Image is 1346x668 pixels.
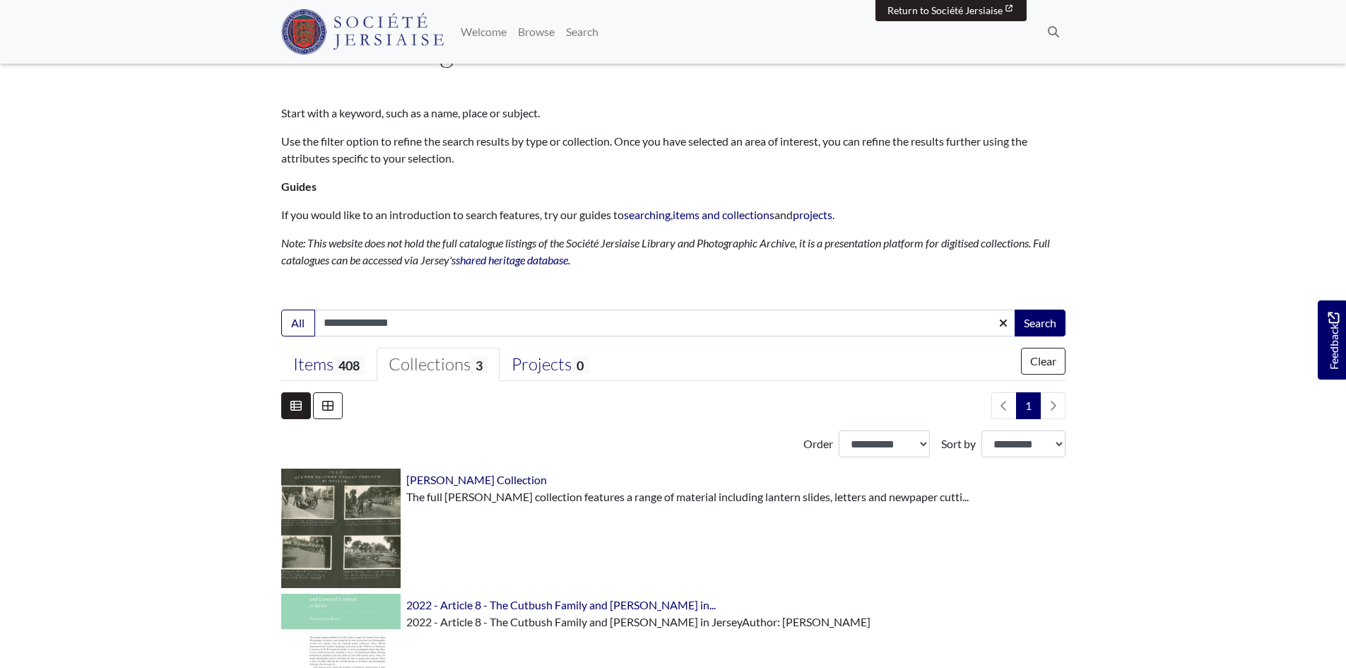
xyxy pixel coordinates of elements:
[1021,348,1065,375] button: Clear
[941,435,976,452] label: Sort by
[406,598,716,611] a: 2022 - Article 8 - The Cutbush Family and [PERSON_NAME] in...
[281,206,1065,223] p: If you would like to an introduction to search features, try our guides to , and .
[281,310,315,336] button: All
[1016,392,1041,419] span: Goto page 1
[673,208,774,221] a: items and collections
[281,105,1065,122] p: Start with a keyword, such as a name, place or subject.
[991,392,1017,419] li: Previous page
[986,392,1065,419] nav: pagination
[1325,312,1342,370] span: Feedback
[281,469,401,588] img: Leonard Cutbush Collection
[471,356,488,375] span: 3
[406,490,969,503] span: The full [PERSON_NAME] collection features a range of material including lantern slides, letters ...
[281,180,317,193] strong: Guides
[293,354,365,375] div: Items
[803,435,833,452] label: Order
[1318,300,1346,380] a: Would you like to provide feedback?
[281,236,1050,266] em: Note: This website does not hold the full catalogue listings of the Société Jersiaise Library and...
[389,354,488,375] div: Collections
[333,356,365,375] span: 408
[624,208,671,221] a: searching
[887,4,1003,16] span: Return to Société Jersiaise
[281,9,444,54] img: Société Jersiaise
[560,18,604,46] a: Search
[1015,310,1065,336] button: Search
[406,615,870,628] span: 2022 - Article 8 - The Cutbush Family and [PERSON_NAME] in JerseyAuthor: [PERSON_NAME]
[281,6,444,58] a: Société Jersiaise logo
[456,253,568,266] a: shared heritage database
[793,208,832,221] a: projects
[455,18,512,46] a: Welcome
[512,354,589,375] div: Projects
[572,356,589,375] span: 0
[406,473,547,486] a: [PERSON_NAME] Collection
[314,310,1016,336] input: Enter one or more search terms...
[281,133,1065,167] p: Use the filter option to refine the search results by type or collection. Once you have selected ...
[512,18,560,46] a: Browse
